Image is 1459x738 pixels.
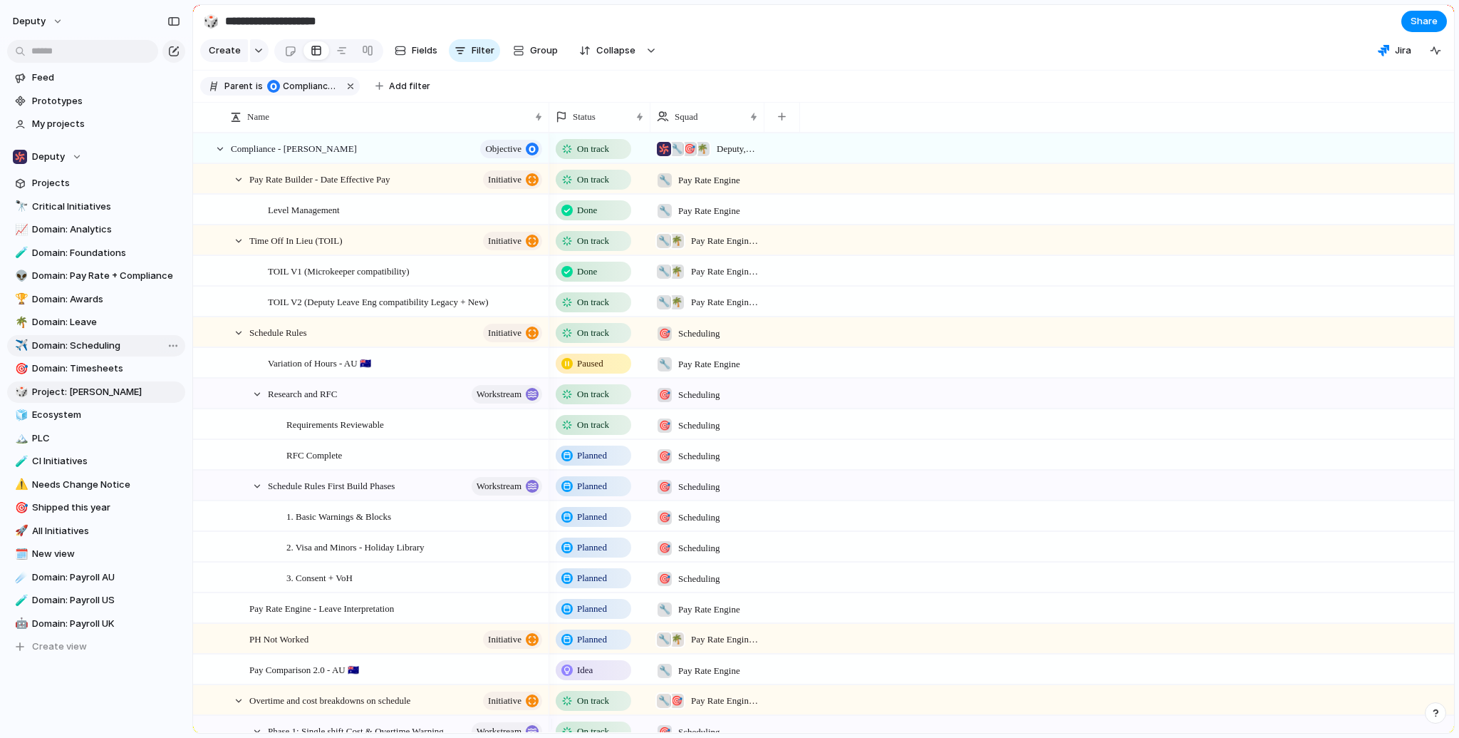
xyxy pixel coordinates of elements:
button: 🧊 [13,408,27,422]
span: Domain: Payroll US [32,593,180,608]
a: My projects [7,113,185,135]
span: Pay Rate Engine [678,357,740,371]
div: 🗓️New view [7,543,185,565]
span: initiative [488,691,521,711]
span: Domain: Foundations [32,246,180,260]
span: Domain: Payroll AU [32,570,180,585]
div: 🧪 [15,453,25,470]
span: Schedule Rules First Build Phases [268,477,395,493]
a: 🎯Shipped this year [7,497,185,518]
span: 1. Basic Warnings & Blocks [286,508,391,524]
div: 🌴 [670,632,684,647]
span: Needs Change Notice [32,478,180,492]
button: initiative [483,232,542,250]
span: TOIL V1 (Microkeeper compatibility) [268,262,410,279]
button: Create [200,39,248,62]
a: 🎲Project: [PERSON_NAME] [7,381,185,403]
div: 🧪 [15,593,25,609]
button: 👽 [13,269,27,283]
span: Group [530,43,558,58]
a: 🎯Domain: Timesheets [7,358,185,379]
span: Ecosystem [32,408,180,422]
a: ✈️Domain: Scheduling [7,335,185,357]
span: deputy [13,14,46,29]
span: Pay Rate Engine [678,664,740,678]
span: Scheduling [678,327,720,341]
span: Collapse [596,43,635,58]
div: ⚠️ [15,476,25,493]
button: 🎯 [13,501,27,515]
div: 🔧 [658,357,672,371]
div: ☄️Domain: Payroll AU [7,567,185,588]
span: Scheduling [678,449,720,463]
a: 🤖Domain: Payroll UK [7,613,185,635]
span: Critical Initiatives [32,200,180,214]
div: 🧊 [15,407,25,424]
span: workstream [477,384,521,404]
div: 🌴 [15,314,25,331]
span: Compliance - Tanda Buster [267,80,338,93]
button: 🏆 [13,292,27,307]
div: 🎯 [670,694,684,708]
div: 🧊Ecosystem [7,404,185,426]
span: Fields [412,43,437,58]
a: Prototypes [7,91,185,112]
span: CI Initiatives [32,454,180,468]
a: 🏆Domain: Awards [7,289,185,310]
span: All Initiatives [32,524,180,538]
span: Squad [675,110,698,124]
div: 🎯 [658,388,672,402]
span: Status [573,110,596,124]
a: 🚀All Initiatives [7,521,185,542]
div: ☄️ [15,569,25,585]
button: 🤖 [13,617,27,631]
button: Group [506,39,565,62]
div: 🎯 [15,500,25,516]
button: 🎯 [13,362,27,376]
div: 👽Domain: Pay Rate + Compliance [7,265,185,287]
button: 🧪 [13,454,27,468]
span: Pay Rate Engine , Leave Management [691,234,758,248]
a: 🌴Domain: Leave [7,312,185,333]
div: 🌴 [670,234,684,248]
span: Pay Rate Engine , Leave Management [691,632,758,647]
button: Fields [389,39,443,62]
a: ⚠️Needs Change Notice [7,474,185,496]
span: Time Off In Lieu (TOIL) [249,232,342,248]
span: Pay Rate Engine , Scheduling [691,694,758,708]
button: 🌴 [13,315,27,329]
button: is [253,78,266,94]
span: Share [1411,14,1438,29]
span: Projects [32,176,180,190]
span: Research and RFC [268,385,337,401]
div: 🔧 [658,664,672,678]
button: Add filter [367,76,439,96]
button: workstream [472,477,542,496]
span: Scheduling [678,511,720,525]
span: Domain: Payroll UK [32,617,180,631]
button: 🎲 [199,10,222,33]
span: is [256,80,263,93]
button: 🎲 [13,385,27,399]
div: 🔧 [657,694,671,708]
span: Jira [1395,43,1411,58]
span: initiative [488,323,521,343]
span: Level Management [268,201,340,217]
button: initiative [483,170,542,189]
span: Project: [PERSON_NAME] [32,385,180,399]
a: 🧪Domain: Payroll US [7,590,185,611]
button: initiative [483,692,542,710]
span: Create [209,43,241,58]
span: Pay Comparison 2.0 - AU 🇦🇺 [249,661,359,677]
button: deputy [6,10,71,33]
button: ☄️ [13,570,27,585]
a: 🧪CI Initiatives [7,451,185,472]
button: 🧪 [13,593,27,608]
span: 3. Consent + VoH [286,569,353,585]
div: 🔧 [657,632,671,647]
div: 🎲 [15,384,25,400]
